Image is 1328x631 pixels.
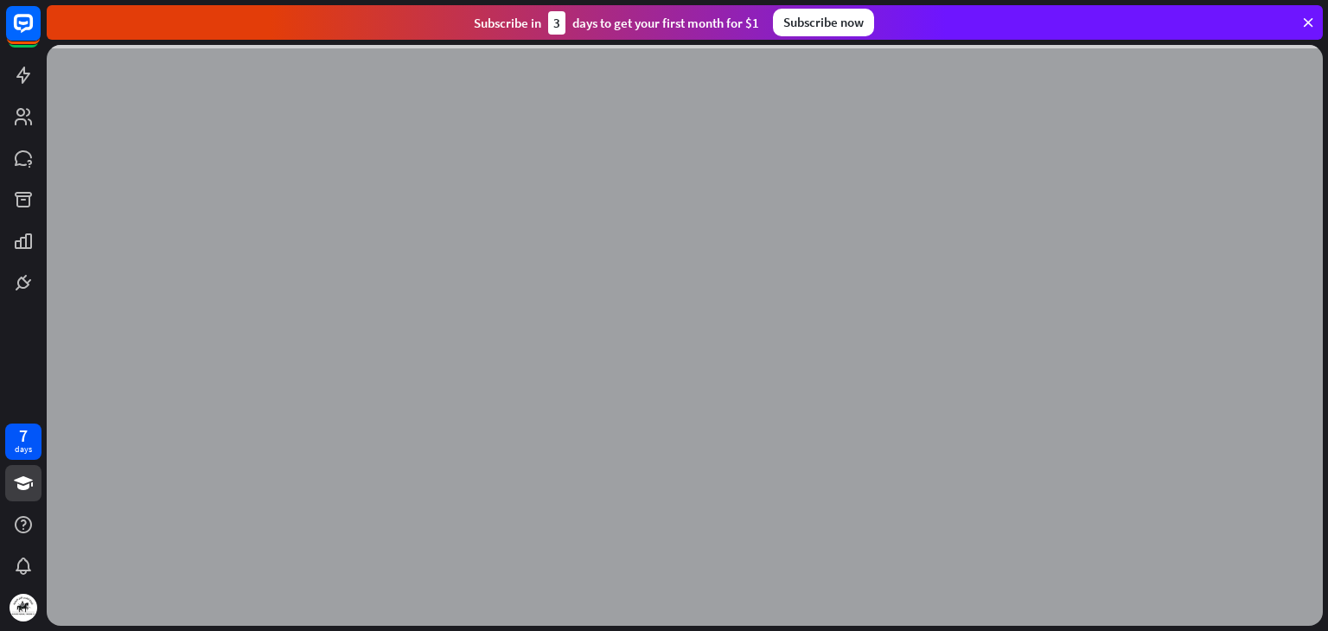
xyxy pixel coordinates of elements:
div: Subscribe in days to get your first month for $1 [474,11,759,35]
div: Subscribe now [773,9,874,36]
div: 3 [548,11,565,35]
div: 7 [19,428,28,443]
a: 7 days [5,424,41,460]
div: days [15,443,32,456]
